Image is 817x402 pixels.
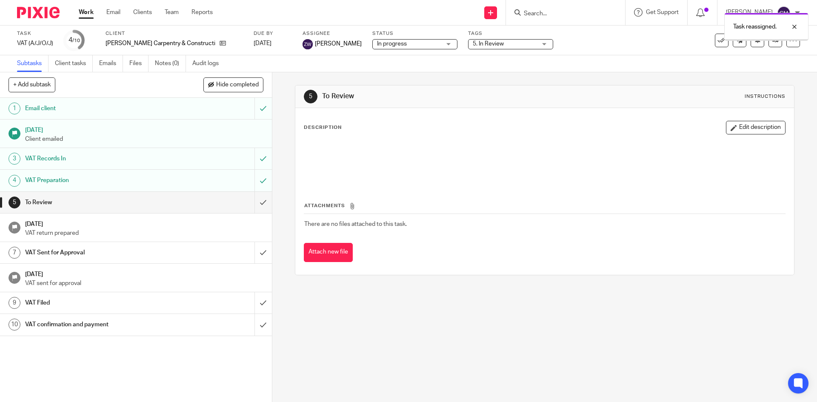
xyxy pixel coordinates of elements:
[9,153,20,165] div: 3
[72,38,80,43] small: /10
[99,55,123,72] a: Emails
[106,30,243,37] label: Client
[9,77,55,92] button: + Add subtask
[745,93,786,100] div: Instructions
[191,8,213,17] a: Reports
[25,196,172,209] h1: To Review
[216,82,259,88] span: Hide completed
[25,279,263,288] p: VAT sent for approval
[25,102,172,115] h1: Email client
[777,6,791,20] img: svg%3E
[733,23,777,31] p: Task reassigned.
[303,39,313,49] img: svg%3E
[106,39,215,48] p: [PERSON_NAME] Carpentry & Construction Ltd
[303,30,362,37] label: Assignee
[9,297,20,309] div: 9
[17,7,60,18] img: Pixie
[25,174,172,187] h1: VAT Preparation
[17,39,53,48] div: VAT (A/J/O/J)
[25,246,172,259] h1: VAT Sent for Approval
[25,152,172,165] h1: VAT Records In
[726,121,786,134] button: Edit description
[322,92,563,101] h1: To Review
[25,135,263,143] p: Client emailed
[25,229,263,237] p: VAT return prepared
[9,175,20,187] div: 4
[9,197,20,208] div: 5
[106,8,120,17] a: Email
[155,55,186,72] a: Notes (0)
[9,247,20,259] div: 7
[25,268,263,279] h1: [DATE]
[55,55,93,72] a: Client tasks
[315,40,362,48] span: [PERSON_NAME]
[133,8,152,17] a: Clients
[372,30,457,37] label: Status
[304,203,345,208] span: Attachments
[165,8,179,17] a: Team
[9,319,20,331] div: 10
[254,30,292,37] label: Due by
[25,218,263,228] h1: [DATE]
[304,243,353,262] button: Attach new file
[25,124,263,134] h1: [DATE]
[304,221,407,227] span: There are no files attached to this task.
[377,41,407,47] span: In progress
[203,77,263,92] button: Hide completed
[25,297,172,309] h1: VAT Filed
[473,41,504,47] span: 5. In Review
[129,55,149,72] a: Files
[304,90,317,103] div: 5
[17,55,49,72] a: Subtasks
[17,30,53,37] label: Task
[25,318,172,331] h1: VAT confirmation and payment
[79,8,94,17] a: Work
[9,103,20,114] div: 1
[69,35,80,45] div: 4
[192,55,225,72] a: Audit logs
[304,124,342,131] p: Description
[254,40,271,46] span: [DATE]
